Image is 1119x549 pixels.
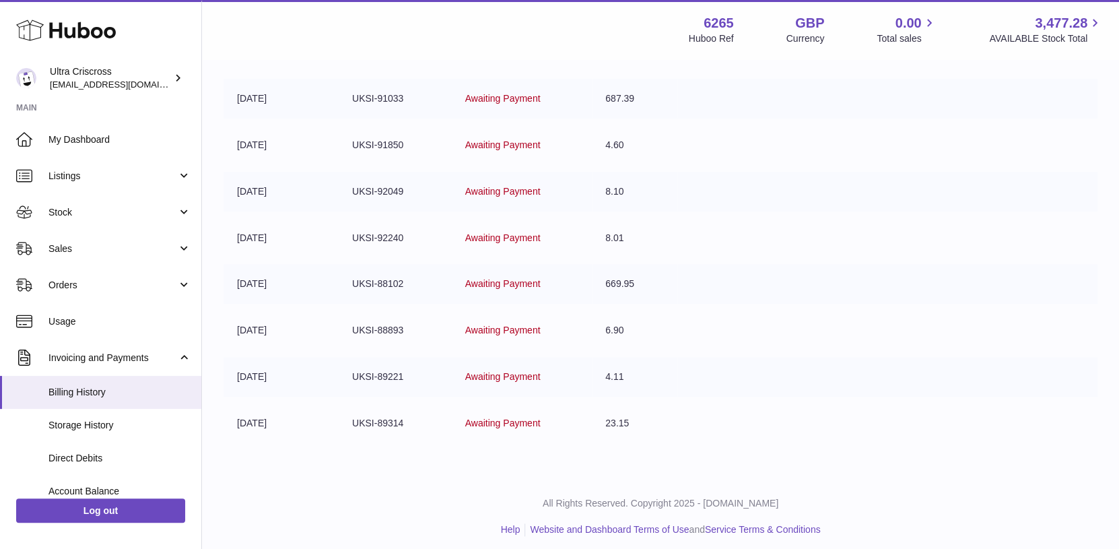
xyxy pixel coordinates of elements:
[48,133,191,146] span: My Dashboard
[465,139,541,150] span: Awaiting Payment
[592,264,677,304] td: 669.95
[592,311,677,350] td: 6.90
[465,186,541,197] span: Awaiting Payment
[48,419,191,432] span: Storage History
[465,325,541,335] span: Awaiting Payment
[48,352,177,364] span: Invoicing and Payments
[48,170,177,183] span: Listings
[50,65,171,91] div: Ultra Criscross
[224,311,339,350] td: [DATE]
[224,403,339,443] td: [DATE]
[339,218,452,258] td: UKSI-92240
[465,371,541,382] span: Awaiting Payment
[48,485,191,498] span: Account Balance
[989,14,1103,45] a: 3,477.28 AVAILABLE Stock Total
[213,497,1108,510] p: All Rights Reserved. Copyright 2025 - [DOMAIN_NAME]
[48,243,177,255] span: Sales
[339,172,452,212] td: UKSI-92049
[795,14,824,32] strong: GBP
[339,403,452,443] td: UKSI-89314
[592,79,677,119] td: 687.39
[50,79,198,90] span: [EMAIL_ADDRESS][DOMAIN_NAME]
[689,32,734,45] div: Huboo Ref
[592,357,677,397] td: 4.11
[989,32,1103,45] span: AVAILABLE Stock Total
[16,498,185,523] a: Log out
[592,218,677,258] td: 8.01
[465,232,541,243] span: Awaiting Payment
[16,68,36,88] img: ultracriscross@gmail.com
[48,206,177,219] span: Stock
[525,523,820,536] li: and
[895,14,922,32] span: 0.00
[465,93,541,104] span: Awaiting Payment
[48,279,177,292] span: Orders
[877,14,937,45] a: 0.00 Total sales
[339,125,452,165] td: UKSI-91850
[224,218,339,258] td: [DATE]
[224,264,339,304] td: [DATE]
[465,418,541,428] span: Awaiting Payment
[48,386,191,399] span: Billing History
[786,32,825,45] div: Currency
[339,79,452,119] td: UKSI-91033
[465,278,541,289] span: Awaiting Payment
[704,14,734,32] strong: 6265
[224,125,339,165] td: [DATE]
[705,524,821,535] a: Service Terms & Conditions
[530,524,689,535] a: Website and Dashboard Terms of Use
[48,452,191,465] span: Direct Debits
[339,357,452,397] td: UKSI-89221
[339,311,452,350] td: UKSI-88893
[224,79,339,119] td: [DATE]
[592,172,677,212] td: 8.10
[501,524,520,535] a: Help
[1035,14,1087,32] span: 3,477.28
[224,357,339,397] td: [DATE]
[48,315,191,328] span: Usage
[339,264,452,304] td: UKSI-88102
[592,403,677,443] td: 23.15
[877,32,937,45] span: Total sales
[592,125,677,165] td: 4.60
[224,172,339,212] td: [DATE]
